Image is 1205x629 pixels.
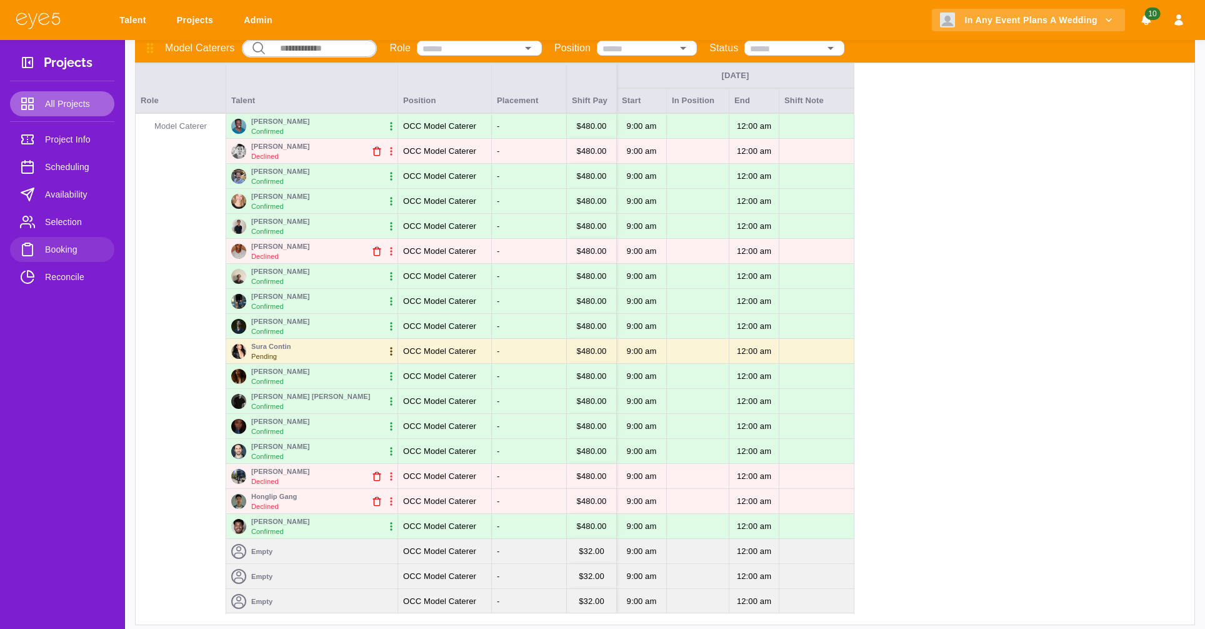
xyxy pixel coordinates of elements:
p: - [497,220,499,233]
p: 12:00 AM [727,568,781,585]
p: OCC Model Caterer [403,470,476,483]
p: Empty [251,546,272,556]
img: 53443e80-5928-11ef-b584-43ddc6efebef [231,169,246,184]
div: End [729,88,779,113]
p: $ 32.00 [579,570,604,583]
p: 9:00 AM [617,168,666,184]
p: - [497,395,499,408]
div: Shift Note [779,88,854,113]
p: $ 480.00 [577,270,607,283]
img: 63e132d0-fd2e-11ee-9815-3f266e522641 [231,219,246,234]
p: [PERSON_NAME] [251,291,310,301]
p: Model Caterer [136,119,226,132]
p: Confirmed [251,301,284,312]
p: - [497,195,499,208]
p: 12:00 AM [727,368,781,385]
p: 9:00 AM [617,343,666,360]
p: - [497,570,499,583]
p: OCC Model Caterer [403,220,476,233]
p: Declined [251,251,279,262]
p: - [497,420,499,433]
img: 1ca89b90-3d08-11f0-9cac-2be69bdfcf08 [231,494,246,509]
p: - [497,145,499,158]
a: Project Info [10,127,114,152]
p: 12:00 AM [727,418,781,435]
p: Pending [251,351,277,362]
p: OCC Model Caterer [403,420,476,433]
p: Confirmed [251,401,284,412]
p: OCC Model Caterer [403,195,476,208]
p: Role [389,41,411,56]
p: 9:00 AM [617,318,666,335]
p: OCC Model Caterer [403,545,476,558]
p: [PERSON_NAME] [251,141,310,151]
img: 3c0180b0-5dc4-11f0-b528-0be1b41b7ed8 [231,519,246,534]
p: 12:00 AM [727,593,781,610]
p: 12:00 AM [727,343,781,360]
img: 11f7fd70-f2c8-11ee-9815-3f266e522641 [231,144,246,159]
img: 137aa690-f83e-11ee-9815-3f266e522641 [231,119,246,134]
p: OCC Model Caterer [403,395,476,408]
p: [PERSON_NAME] [PERSON_NAME] [251,391,370,401]
img: 13965b60-f39d-11ee-9815-3f266e522641 [231,194,246,209]
p: Empty [251,571,272,581]
span: All Projects [45,96,104,111]
p: - [497,370,499,383]
p: OCC Model Caterer [403,520,476,533]
img: 7072ebf0-34b5-11f0-9cac-2be69bdfcf08 [231,469,246,484]
div: Role [136,63,226,113]
p: 9:00 AM [617,568,666,585]
p: $ 480.00 [577,195,607,208]
p: 9:00 AM [617,143,666,159]
p: 12:00 AM [727,243,781,259]
div: [DATE] [622,70,849,81]
p: Confirmed [251,276,284,287]
img: 687b3fc0-42bb-11ef-a04b-5bf94ed21a41 [231,269,246,284]
p: Confirmed [251,451,284,462]
img: 56a50450-9542-11ef-9284-e5c13e26f8f3 [231,369,246,384]
p: Declined [251,501,279,512]
p: [PERSON_NAME] [251,241,310,251]
button: Open [822,39,839,57]
p: $ 32.00 [579,545,604,558]
a: Availability [10,182,114,207]
p: - [497,520,499,533]
p: [PERSON_NAME] [251,466,310,476]
p: [PERSON_NAME] [251,166,310,176]
p: [PERSON_NAME] [251,116,310,126]
p: [PERSON_NAME] [251,216,310,226]
p: OCC Model Caterer [403,345,476,358]
div: In Position [667,88,729,113]
p: $ 480.00 [577,320,607,333]
p: $ 480.00 [577,120,607,133]
p: Confirmed [251,376,284,387]
a: Booking [10,237,114,262]
img: 132913e0-7e74-11ef-9284-e5c13e26f8f3 [231,319,246,334]
p: 12:00 AM [727,393,781,410]
a: Talent [111,9,159,32]
p: Status [709,41,738,56]
p: Declined [251,151,279,162]
p: $ 480.00 [577,345,607,358]
p: - [497,470,499,483]
p: $ 480.00 [577,445,607,458]
p: Confirmed [251,176,284,187]
p: - [497,245,499,258]
p: $ 32.00 [579,595,604,608]
a: Reconcile [10,264,114,289]
img: Client logo [940,13,955,28]
p: Confirmed [251,526,284,537]
p: - [497,270,499,283]
p: [PERSON_NAME] [251,266,310,276]
p: - [497,595,499,608]
p: $ 480.00 [577,470,607,483]
p: 12:00 AM [727,143,781,159]
p: 9:00 AM [617,243,666,259]
a: All Projects [10,91,114,116]
h3: Projects [44,55,92,74]
p: $ 480.00 [577,495,607,508]
p: $ 480.00 [577,145,607,158]
p: 9:00 AM [617,418,666,435]
p: - [497,345,499,358]
p: Confirmed [251,126,284,137]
